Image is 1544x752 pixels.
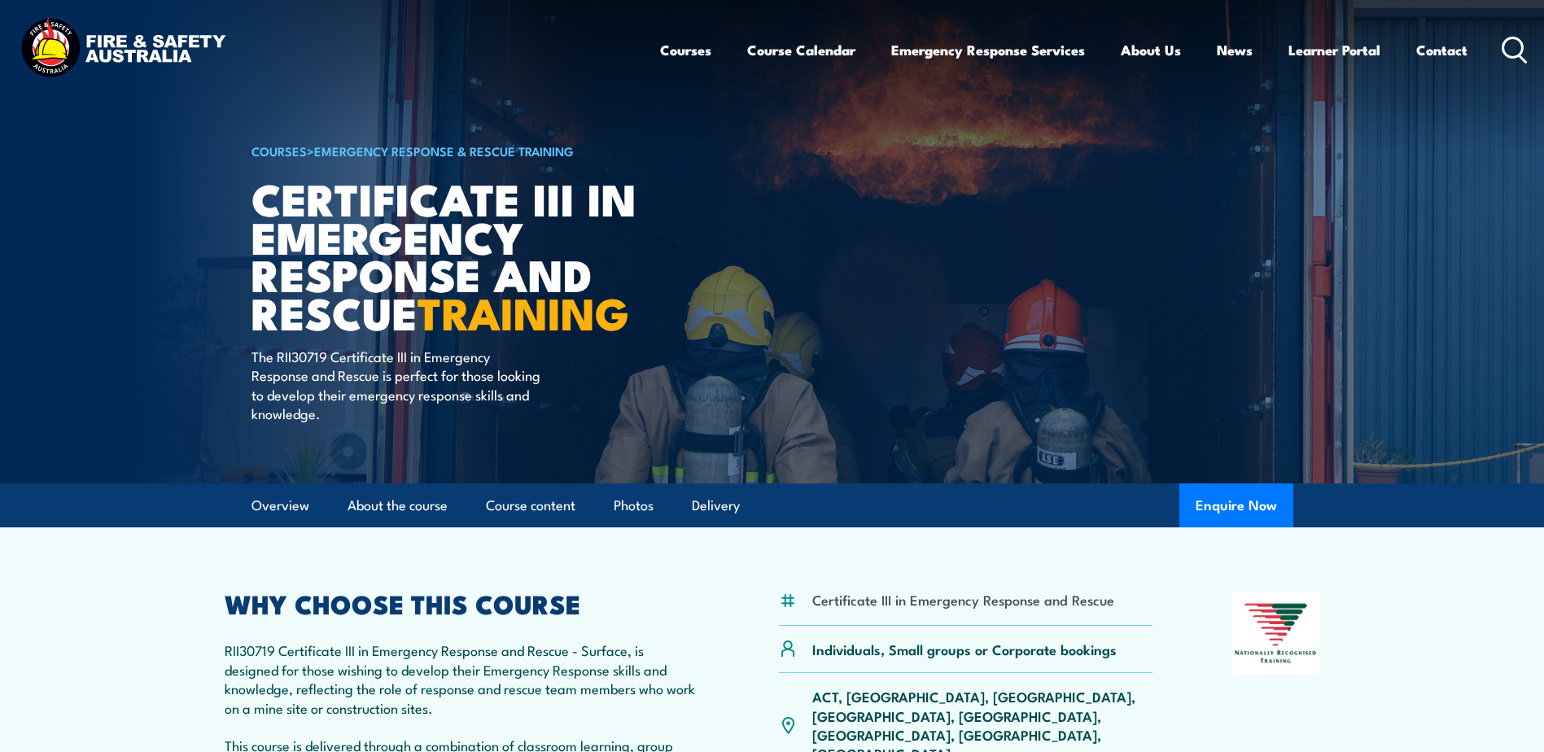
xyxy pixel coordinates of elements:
a: About Us [1121,28,1181,72]
a: About the course [348,484,448,527]
p: The RII30719 Certificate III in Emergency Response and Rescue is perfect for those looking to dev... [252,347,549,423]
strong: TRAINING [418,278,629,345]
img: Nationally Recognised Training logo. [1232,592,1320,675]
a: News [1217,28,1253,72]
button: Enquire Now [1179,483,1293,527]
a: Emergency Response Services [891,28,1085,72]
h1: Certificate III in Emergency Response and Rescue [252,179,654,331]
h6: > [252,141,654,160]
a: Courses [660,28,711,72]
li: Certificate III in Emergency Response and Rescue [812,590,1114,609]
a: Learner Portal [1288,28,1380,72]
a: Delivery [692,484,740,527]
a: Course Calendar [747,28,855,72]
a: Photos [614,484,654,527]
h2: WHY CHOOSE THIS COURSE [225,592,700,614]
a: Course content [486,484,575,527]
a: Overview [252,484,309,527]
a: Contact [1416,28,1467,72]
a: Emergency Response & Rescue Training [314,142,574,160]
p: Individuals, Small groups or Corporate bookings [812,640,1117,658]
a: COURSES [252,142,307,160]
